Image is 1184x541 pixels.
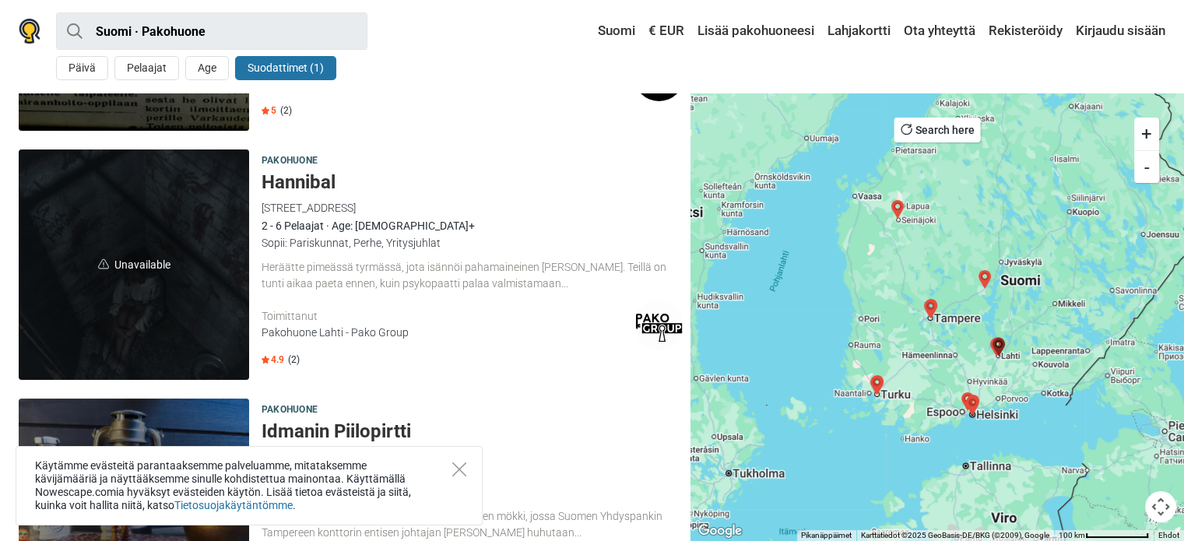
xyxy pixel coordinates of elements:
[861,531,1049,539] span: Karttatiedot ©2025 GeoBasis-DE/BKG (©2009), Google
[56,56,108,80] button: Päivä
[19,19,40,44] img: Nowescape logo
[262,353,284,366] span: 4.9
[694,521,746,541] a: Avaa tämä alue Google Mapsissa (avautuu uuteen ikkunaan)
[235,56,336,80] button: Suodattimet (1)
[987,338,1006,357] div: Tulilahti
[19,149,249,380] span: Unavailable
[989,337,1007,356] div: Pako pankkiholvista
[262,420,684,443] h5: Idmanin Piilopirtti
[634,300,684,350] img: Pakohuone Lahti - Pako Group
[645,17,688,45] a: € EUR
[262,308,634,325] div: Toimittanut
[868,375,887,394] div: The Creepy Circus
[288,353,300,366] span: (2)
[114,56,179,80] button: Pelaajat
[975,270,994,289] div: Himoksen Uumenissa
[262,217,684,234] div: 2 - 6 Pelaajat · Age: [DEMOGRAPHIC_DATA]+
[587,26,598,37] img: Suomi
[262,402,318,419] span: Pakohuone
[1059,531,1085,539] span: 100 km
[921,300,940,318] div: Back in Time
[900,17,979,45] a: Ota yhteyttä
[801,530,852,541] button: Pikanäppäimet
[280,104,292,117] span: (2)
[262,107,269,114] img: Star
[262,356,269,364] img: Star
[922,299,940,318] div: Marien Muotokuvat
[19,149,249,380] a: unavailableUnavailable Hannibal
[262,153,318,170] span: Pakohuone
[1054,530,1154,541] button: Kartan asteikko: 100 km / 78 pikseliä
[694,17,818,45] a: Lisää pakohuoneesi
[98,258,109,269] img: unavailable
[262,259,684,292] div: Heräätte pimeässä tyrmässä, jota isännöi pahamaineinen [PERSON_NAME]. Teillä on tunti aikaa paeta...
[1158,531,1179,539] a: Ehdot
[888,200,907,219] div: Länsimetro
[56,12,367,50] input: kokeile “London”
[262,325,634,341] div: Pakohuone Lahti - Pako Group
[824,17,894,45] a: Lahjakortti
[963,396,982,415] div: Dinner Party
[694,521,746,541] img: Google
[262,104,276,117] span: 5
[867,376,886,395] div: Kakolan Vankimielisairaala 2
[262,234,684,251] div: Sopii: Pariskunnat, Perhe, Yritysjuhlat
[262,199,684,216] div: [STREET_ADDRESS]
[185,56,229,80] button: Age
[174,499,293,511] a: Tietosuojakäytäntömme
[1072,17,1165,45] a: Kirjaudu sisään
[989,338,1008,357] div: Hannibal
[452,462,466,476] button: Close
[1145,491,1176,522] button: Kartan kamerasäätimet
[894,118,981,142] button: Search here
[985,17,1066,45] a: Rekisteröidy
[964,395,982,413] div: The Internship
[1134,118,1159,150] button: +
[262,171,684,194] h5: Hannibal
[1134,150,1159,183] button: -
[958,392,977,411] div: Trokarin kirous
[583,17,639,45] a: Suomi
[16,446,483,525] div: Käytämme evästeitä parantaaksemme palveluamme, mitataksemme kävijämääriä ja näyttääksemme sinulle...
